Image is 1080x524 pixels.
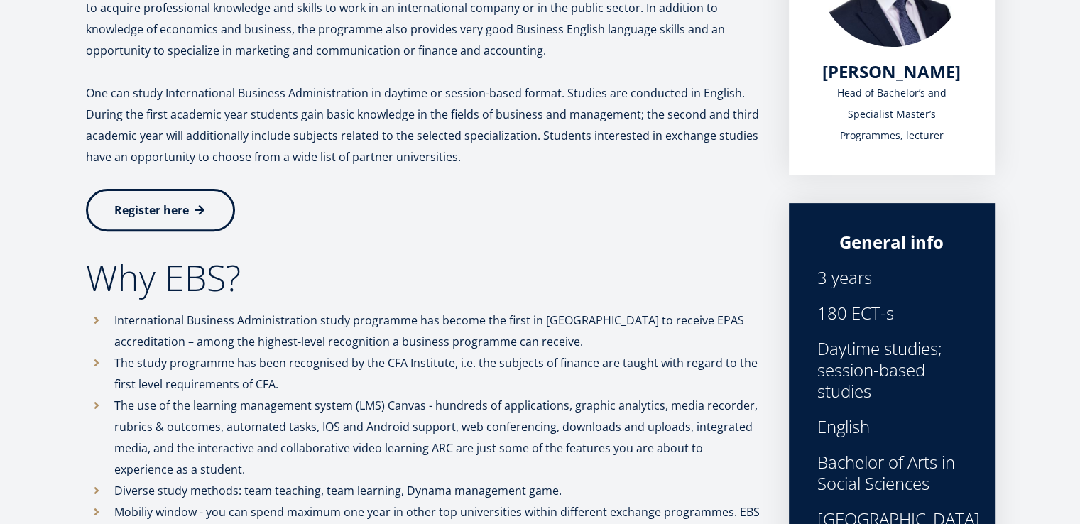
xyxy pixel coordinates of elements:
[822,61,961,82] a: [PERSON_NAME]
[86,352,760,395] li: The study programme has been recognised by the CFA Institute, i.e. the subjects of finance are ta...
[817,338,966,402] div: Daytime studies; session-based studies
[86,189,235,231] a: Register here
[817,267,966,288] div: 3 years
[86,480,760,501] li: Diverse study methods: team teaching, team learning, Dynama management game.
[817,82,966,146] div: Head of Bachelor’s and Specialist Master’s Programmes, lecturer
[114,202,189,218] span: Register here
[817,302,966,324] div: 180 ECT-s
[817,231,966,253] div: General info
[817,452,966,494] div: Bachelor of Arts in Social Sciences
[86,395,760,480] li: The use of the learning management system (LMS) Canvas - hundreds of applications, graphic analyt...
[86,82,760,168] p: One can study International Business Administration in daytime or session-based format. Studies a...
[86,310,760,352] li: International Business Administration study programme has become the first in [GEOGRAPHIC_DATA] t...
[817,416,966,437] div: English
[86,260,760,295] h2: Why EBS?
[822,60,961,83] span: [PERSON_NAME]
